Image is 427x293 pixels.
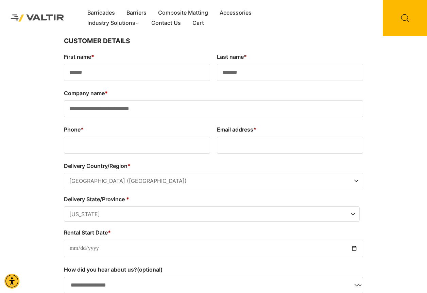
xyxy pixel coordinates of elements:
label: Delivery Country/Region [64,160,363,171]
span: Delivery State/Province [64,206,360,222]
span: (optional) [137,266,163,273]
abbr: required [127,162,131,169]
a: Composite Matting [152,8,214,18]
abbr: required [81,126,84,133]
label: Email address [217,124,363,135]
label: Company name [64,88,363,99]
a: Barriers [121,8,152,18]
span: United States (US) [64,173,363,189]
a: Barricades [82,8,121,18]
a: Cart [187,18,210,28]
label: Last name [217,51,363,62]
abbr: required [126,196,129,203]
h3: Customer Details [64,36,363,46]
abbr: required [105,90,108,97]
a: Industry Solutions [82,18,146,28]
div: Accessibility Menu [4,274,19,289]
img: Valtir Rentals [5,9,70,27]
abbr: required [253,126,256,133]
label: Phone [64,124,210,135]
label: Delivery State/Province [64,194,360,205]
a: Contact Us [146,18,187,28]
span: California [64,207,359,222]
span: Delivery Country/Region [64,173,363,188]
label: Rental Start Date [64,227,363,238]
abbr: required [244,53,247,60]
label: How did you hear about us? [64,264,363,275]
a: Accessories [214,8,257,18]
abbr: required [108,229,111,236]
label: First name [64,51,210,62]
abbr: required [91,53,94,60]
